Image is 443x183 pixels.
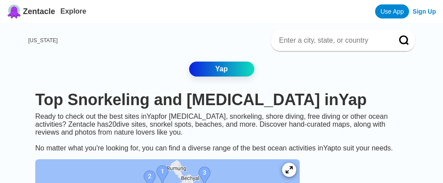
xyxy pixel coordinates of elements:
[7,4,55,18] a: Zentacle logoZentacle
[60,7,86,15] a: Explore
[23,7,55,16] span: Zentacle
[189,62,254,77] a: Yap
[375,4,409,18] a: Use App
[413,8,436,15] a: Sign Up
[35,91,408,109] h1: Top Snorkeling and [MEDICAL_DATA] in Yap
[28,113,415,152] div: Ready to check out the best sites in Yap for [MEDICAL_DATA], snorkeling, shore diving, free divin...
[278,36,387,45] input: Enter a city, state, or country
[28,37,58,44] a: [US_STATE]
[7,4,21,18] img: Zentacle logo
